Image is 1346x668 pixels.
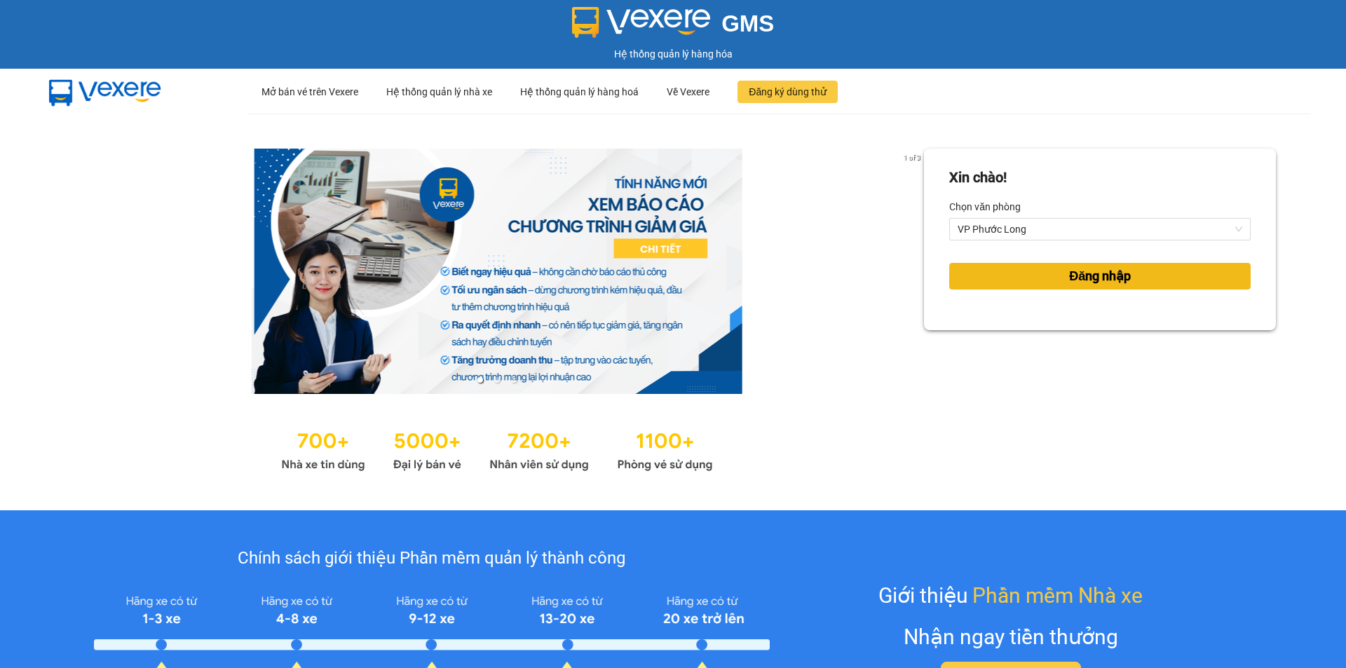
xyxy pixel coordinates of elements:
div: Giới thiệu [878,579,1143,612]
span: Đăng nhập [1069,266,1131,286]
li: slide item 2 [494,377,500,383]
span: VP Phước Long [958,219,1242,240]
span: Đăng ký dùng thử [749,84,827,100]
span: Phần mềm Nhà xe [972,579,1143,612]
div: Về Vexere [667,69,709,114]
li: slide item 1 [477,377,483,383]
button: next slide / item [904,149,924,394]
div: Chính sách giới thiệu Phần mềm quản lý thành công [94,545,769,572]
div: Hệ thống quản lý hàng hoá [520,69,639,114]
button: Đăng nhập [949,263,1251,289]
li: slide item 3 [511,377,517,383]
img: logo 2 [572,7,711,38]
img: Statistics.png [281,422,713,475]
img: mbUUG5Q.png [35,69,175,115]
p: 1 of 3 [899,149,924,167]
div: Hệ thống quản lý nhà xe [386,69,492,114]
button: Đăng ký dùng thử [737,81,838,103]
div: Nhận ngay tiền thưởng [904,620,1118,653]
span: GMS [721,11,774,36]
button: previous slide / item [70,149,90,394]
div: Hệ thống quản lý hàng hóa [4,46,1342,62]
a: GMS [572,21,775,32]
div: Xin chào! [949,167,1007,189]
label: Chọn văn phòng [949,196,1021,218]
div: Mở bán vé trên Vexere [261,69,358,114]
